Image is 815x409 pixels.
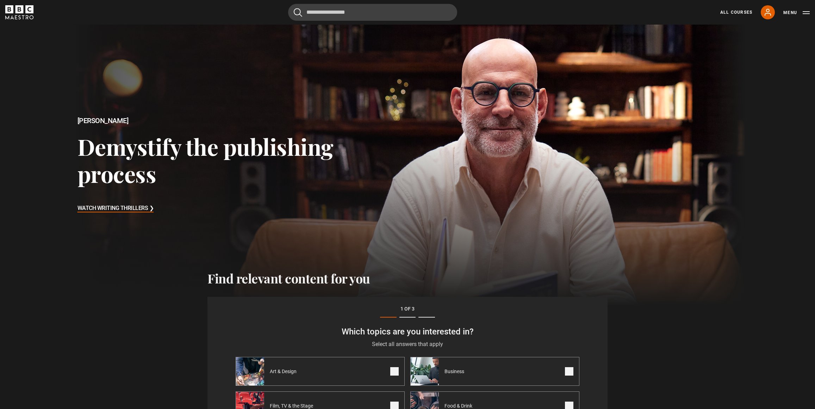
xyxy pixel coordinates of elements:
p: Select all answers that apply [236,340,579,349]
input: Search [288,4,457,21]
span: Business [439,368,473,375]
button: Toggle navigation [783,9,810,16]
p: 1 of 3 [236,305,579,313]
h3: Demystify the publishing process [77,133,340,187]
a: All Courses [720,9,752,15]
a: [PERSON_NAME] Demystify the publishing process Watch Writing Thrillers ❯ [69,25,746,306]
button: Submit the search query [294,8,302,17]
h2: Find relevant content for you [207,271,608,286]
h2: [PERSON_NAME] [77,117,340,125]
span: Art & Design [264,368,305,375]
svg: BBC Maestro [5,5,33,19]
h3: Watch Writing Thrillers ❯ [77,203,154,214]
h3: Which topics are you interested in? [236,326,579,337]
